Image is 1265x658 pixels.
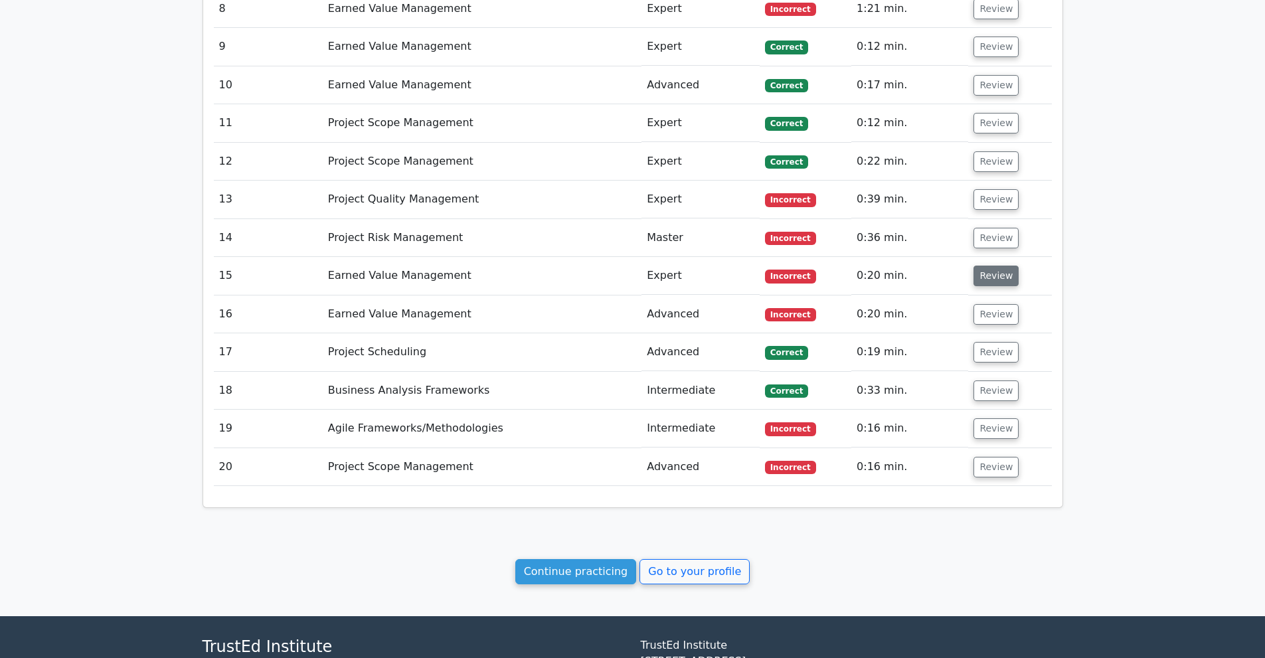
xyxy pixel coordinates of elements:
span: Correct [765,384,808,398]
button: Review [973,113,1019,133]
button: Review [973,380,1019,401]
td: 0:22 min. [851,143,968,181]
span: Correct [765,155,808,169]
td: Earned Value Management [323,295,641,333]
td: Intermediate [641,410,760,448]
td: Agile Frameworks/Methodologies [323,410,641,448]
span: Incorrect [765,270,816,283]
button: Review [973,304,1019,325]
button: Review [973,151,1019,172]
td: 0:17 min. [851,66,968,104]
td: 0:12 min. [851,28,968,66]
td: Earned Value Management [323,257,641,295]
td: Intermediate [641,372,760,410]
td: 12 [214,143,323,181]
span: Correct [765,346,808,359]
td: Expert [641,28,760,66]
button: Review [973,37,1019,57]
td: 0:33 min. [851,372,968,410]
a: Continue practicing [515,559,637,584]
span: Incorrect [765,461,816,474]
td: Expert [641,104,760,142]
span: Incorrect [765,3,816,16]
button: Review [973,418,1019,439]
button: Review [973,189,1019,210]
span: Correct [765,79,808,92]
td: Earned Value Management [323,66,641,104]
span: Correct [765,117,808,130]
td: Advanced [641,333,760,371]
td: Project Scope Management [323,104,641,142]
td: 13 [214,181,323,218]
td: Expert [641,257,760,295]
td: 9 [214,28,323,66]
td: Project Quality Management [323,181,641,218]
td: 20 [214,448,323,486]
td: 0:19 min. [851,333,968,371]
td: Project Scope Management [323,448,641,486]
td: Advanced [641,295,760,333]
td: 18 [214,372,323,410]
td: 17 [214,333,323,371]
td: 0:16 min. [851,448,968,486]
td: 16 [214,295,323,333]
td: 19 [214,410,323,448]
span: Incorrect [765,193,816,206]
td: Project Scheduling [323,333,641,371]
td: 0:20 min. [851,257,968,295]
td: 0:12 min. [851,104,968,142]
a: Go to your profile [639,559,750,584]
td: Advanced [641,66,760,104]
td: Earned Value Management [323,28,641,66]
td: 14 [214,219,323,257]
td: 0:16 min. [851,410,968,448]
td: 0:20 min. [851,295,968,333]
td: Expert [641,181,760,218]
h4: TrustEd Institute [203,637,625,657]
td: Project Risk Management [323,219,641,257]
td: Advanced [641,448,760,486]
td: 0:39 min. [851,181,968,218]
span: Incorrect [765,232,816,245]
button: Review [973,342,1019,363]
td: 11 [214,104,323,142]
td: 10 [214,66,323,104]
button: Review [973,228,1019,248]
td: Business Analysis Frameworks [323,372,641,410]
span: Correct [765,41,808,54]
td: 0:36 min. [851,219,968,257]
td: Expert [641,143,760,181]
span: Incorrect [765,422,816,436]
span: Incorrect [765,308,816,321]
button: Review [973,75,1019,96]
button: Review [973,457,1019,477]
td: Project Scope Management [323,143,641,181]
td: Master [641,219,760,257]
td: 15 [214,257,323,295]
button: Review [973,266,1019,286]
